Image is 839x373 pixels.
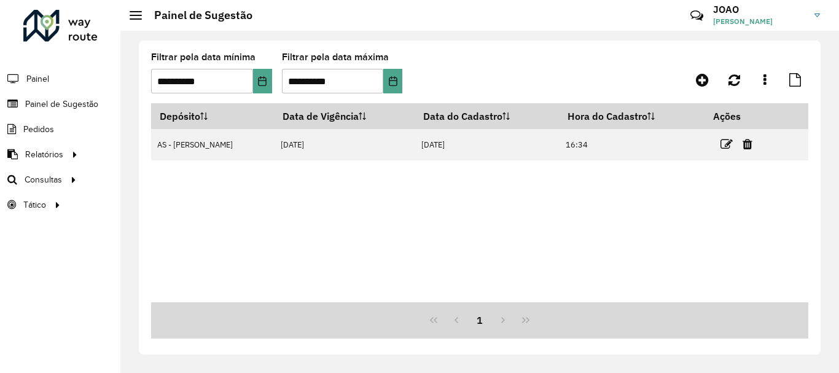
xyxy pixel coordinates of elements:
span: [PERSON_NAME] [713,16,805,27]
span: Painel [26,73,49,85]
button: Choose Date [383,69,402,93]
th: Hora do Cadastro [560,103,705,129]
span: Tático [23,198,46,211]
th: Data do Cadastro [415,103,559,129]
h3: JOAO [713,4,805,15]
a: Contato Rápido [684,2,710,29]
label: Filtrar pela data máxima [282,50,389,65]
th: Data de Vigência [275,103,415,129]
td: AS - [PERSON_NAME] [151,129,275,160]
th: Depósito [151,103,275,129]
span: Painel de Sugestão [25,98,98,111]
span: Pedidos [23,123,54,136]
td: [DATE] [275,129,415,160]
label: Filtrar pela data mínima [151,50,256,65]
a: Editar [720,136,733,152]
td: 16:34 [560,129,705,160]
a: Excluir [743,136,752,152]
th: Ações [704,103,778,129]
span: Consultas [25,173,62,186]
span: Relatórios [25,148,63,161]
button: Choose Date [253,69,272,93]
td: [DATE] [415,129,559,160]
h2: Painel de Sugestão [142,9,252,22]
button: 1 [468,308,491,332]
